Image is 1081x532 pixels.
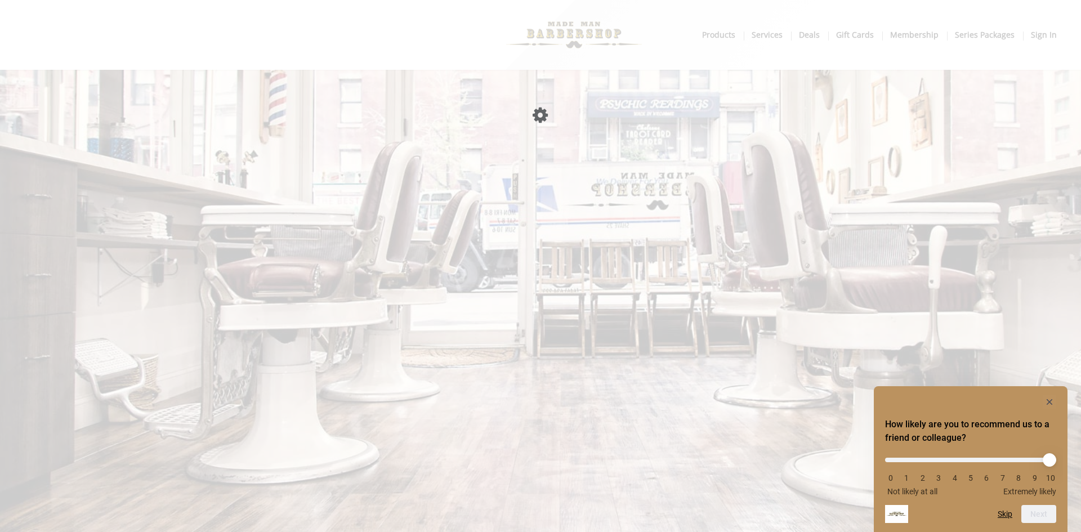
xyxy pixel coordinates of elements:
li: 9 [1029,473,1040,482]
li: 0 [885,473,896,482]
div: How likely are you to recommend us to a friend or colleague? Select an option from 0 to 10, with ... [885,395,1056,523]
li: 4 [949,473,961,482]
button: Next question [1021,505,1056,523]
li: 2 [917,473,928,482]
li: 7 [997,473,1008,482]
li: 8 [1013,473,1024,482]
li: 5 [965,473,976,482]
li: 6 [981,473,992,482]
li: 10 [1045,473,1056,482]
h2: How likely are you to recommend us to a friend or colleague? Select an option from 0 to 10, with ... [885,418,1056,445]
span: Not likely at all [887,487,937,496]
span: Extremely likely [1003,487,1056,496]
button: Hide survey [1043,395,1056,409]
button: Skip [998,509,1012,518]
li: 1 [901,473,912,482]
div: How likely are you to recommend us to a friend or colleague? Select an option from 0 to 10, with ... [885,449,1056,496]
li: 3 [933,473,944,482]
